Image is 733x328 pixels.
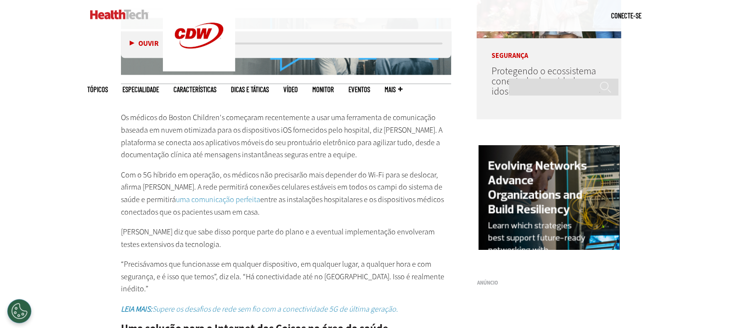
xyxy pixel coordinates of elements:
font: Dicas e Táticas [231,85,269,94]
div: Menu do usuário [611,11,641,21]
font: Com o 5G híbrido em operação, os médicos não precisarão mais depender do Wi-Fi para se deslocar, ... [121,170,442,205]
font: entre as instalações hospitalares e os dispositivos médicos conectados que os pacientes usam em c... [121,194,444,217]
a: Protegendo o ecossistema conectado de cuidados para idosos [491,65,604,98]
font: Especialidade [122,85,159,94]
a: Dicas e Táticas [231,86,269,93]
font: Anúncio [477,279,498,287]
a: Eventos [348,86,370,93]
a: uma comunicação perfeita [176,194,260,205]
a: CDW [163,64,235,74]
font: Tópicos [87,85,108,94]
button: Abrir Preferências [7,299,31,323]
img: Lar [90,10,148,19]
font: [PERSON_NAME] diz que sabe disso porque parte do plano e a eventual implementação envolveram test... [121,227,435,249]
font: Eventos [348,85,370,94]
font: LEIA MAIS: [121,304,152,314]
a: Conecte-se [611,11,641,20]
font: Vídeo [283,85,298,94]
font: Os médicos do Boston Children's começaram recentemente a usar uma ferramenta de comunicação basea... [121,112,442,160]
font: Características [173,85,216,94]
font: Mais [385,85,396,94]
font: “Precisávamos que funcionasse em qualquer dispositivo, em qualquer lugar, a qualquer hora e com s... [121,259,444,294]
font: Supere os desafios de rede sem fio com a conectividade 5G de última geração. [152,304,398,314]
a: Características [173,86,216,93]
a: LEIA MAIS:Supere os desafios de rede sem fio com a conectividade 5G de última geração. [121,304,398,314]
a: Vídeo [283,86,298,93]
div: Configurações de cookies [7,299,31,323]
font: Monitor [312,85,334,94]
a: Monitor [312,86,334,93]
